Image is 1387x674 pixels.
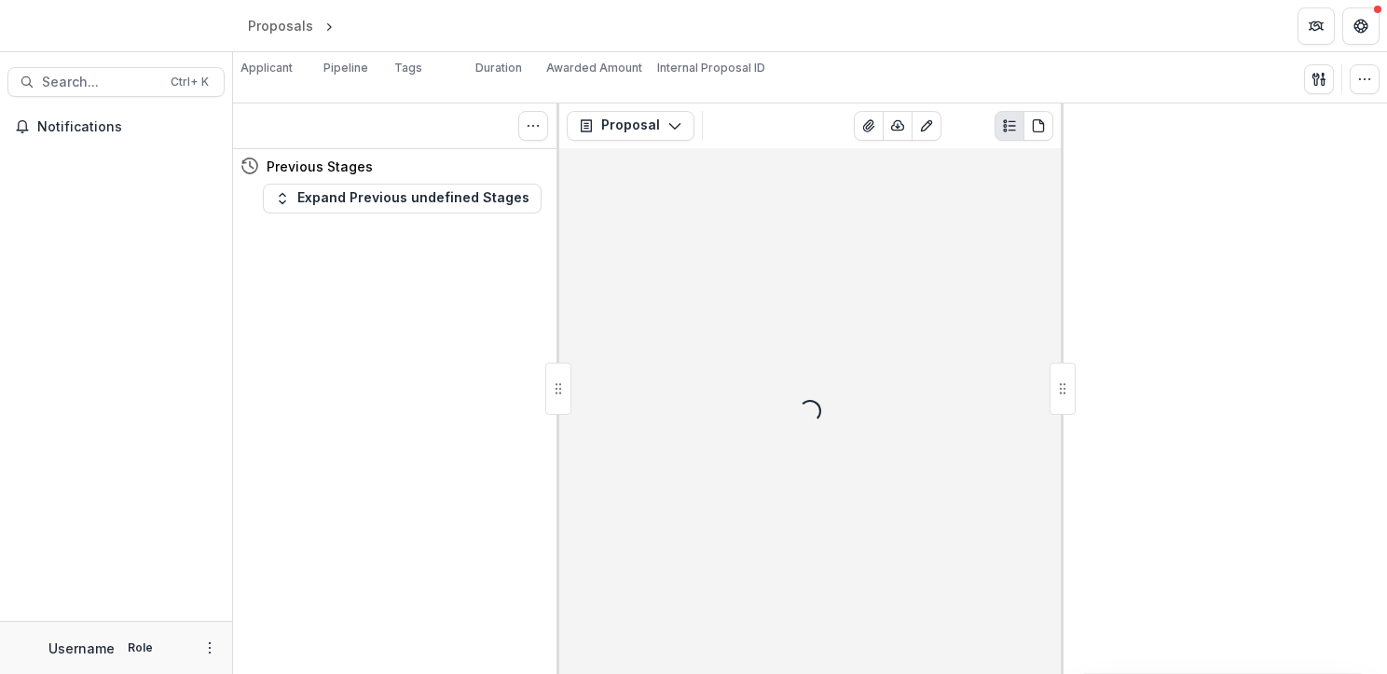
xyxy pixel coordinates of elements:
p: Role [122,640,158,656]
nav: breadcrumb [240,12,417,39]
span: Notifications [37,119,217,135]
button: Edit as form [912,111,941,141]
p: Tags [394,60,422,76]
p: Awarded Amount [546,60,642,76]
button: More [199,637,221,659]
button: Partners [1298,7,1335,45]
p: Internal Proposal ID [657,60,765,76]
button: PDF view [1023,111,1053,141]
p: Duration [475,60,522,76]
button: Toggle View Cancelled Tasks [518,111,548,141]
a: Proposals [240,12,321,39]
div: Proposals [248,16,313,35]
button: View Attached Files [854,111,884,141]
h4: Previous Stages [267,157,373,176]
button: Notifications [7,112,225,142]
p: Pipeline [323,60,368,76]
span: Search... [42,75,159,90]
button: Plaintext view [995,111,1024,141]
button: Proposal [567,111,694,141]
p: Username [48,639,115,658]
button: Expand Previous undefined Stages [263,184,542,213]
button: Search... [7,67,225,97]
button: Get Help [1342,7,1380,45]
div: Ctrl + K [167,72,213,92]
p: Applicant [240,60,293,76]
